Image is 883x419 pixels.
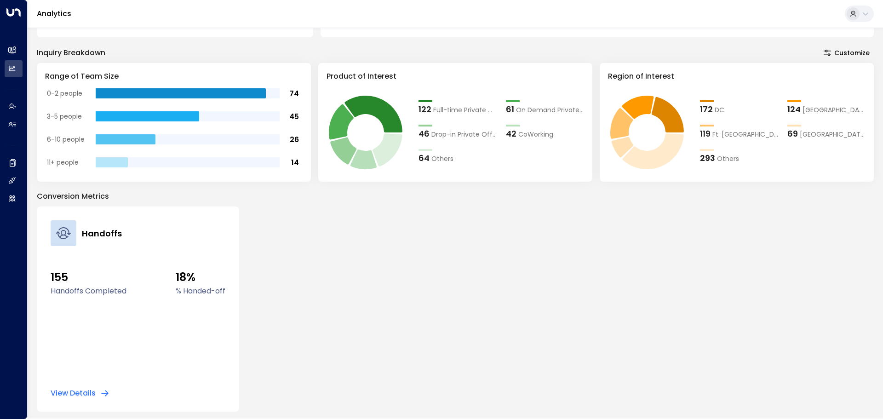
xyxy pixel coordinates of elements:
[419,103,431,115] div: 122
[419,152,430,164] div: 64
[800,130,866,139] span: Chicago
[803,105,866,115] span: Los Angeles
[51,286,126,297] label: Handoffs Completed
[37,47,105,58] div: Inquiry Breakdown
[518,130,553,139] span: CoWorking
[431,154,453,164] span: Others
[419,152,497,164] div: 64Others
[82,227,122,240] h4: Handoffs
[506,103,514,115] div: 61
[506,127,584,140] div: 42CoWorking
[787,127,798,140] div: 69
[51,389,109,398] button: View Details
[47,158,79,167] tspan: 11+ people
[327,71,584,82] h3: Product of Interest
[717,154,739,164] span: Others
[506,127,516,140] div: 42
[176,269,225,286] span: 18%
[51,269,126,286] span: 155
[37,191,874,202] p: Conversion Metrics
[290,134,299,145] tspan: 26
[506,103,584,115] div: 61On Demand Private Office
[700,127,711,140] div: 119
[47,89,82,98] tspan: 0-2 people
[819,46,874,59] button: Customize
[37,8,71,19] a: Analytics
[712,130,778,139] span: Ft. Lauderdale
[289,111,299,122] tspan: 45
[433,105,497,115] span: Full-time Private Office
[291,157,299,168] tspan: 14
[419,127,497,140] div: 46Drop-in Private Office
[45,71,303,82] h3: Range of Team Size
[700,103,713,115] div: 172
[715,105,724,115] span: DC
[700,103,778,115] div: 172DC
[700,152,715,164] div: 293
[787,103,866,115] div: 124Los Angeles
[787,127,866,140] div: 69Chicago
[47,135,85,144] tspan: 6-10 people
[787,103,801,115] div: 124
[419,103,497,115] div: 122Full-time Private Office
[608,71,866,82] h3: Region of Interest
[700,127,778,140] div: 119Ft. Lauderdale
[700,152,778,164] div: 293Others
[176,286,225,297] label: % Handed-off
[516,105,584,115] span: On Demand Private Office
[419,127,430,140] div: 46
[289,88,299,99] tspan: 74
[431,130,497,139] span: Drop-in Private Office
[47,112,82,121] tspan: 3-5 people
